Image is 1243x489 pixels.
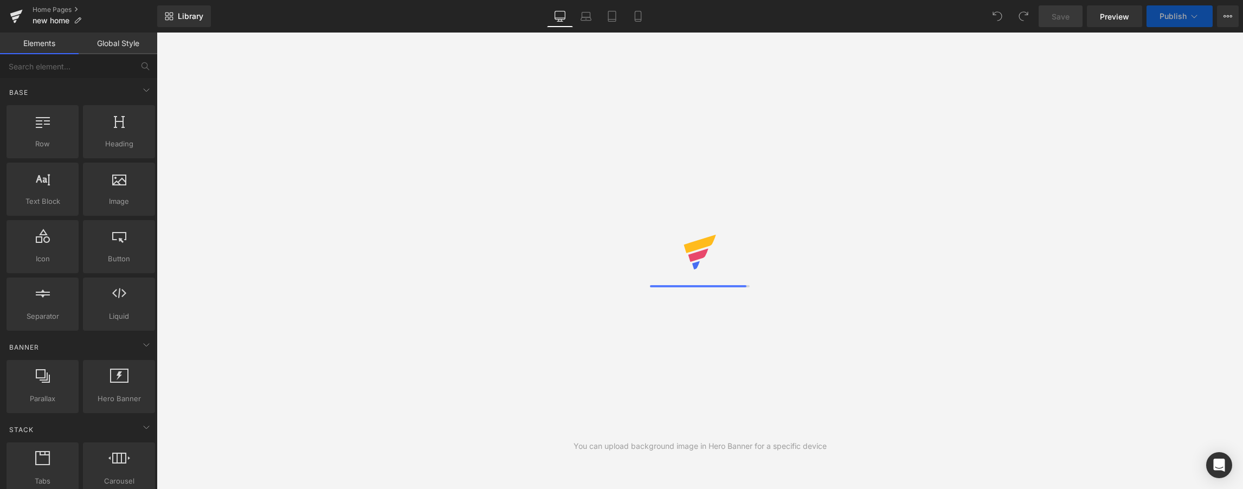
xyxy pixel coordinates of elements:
[1100,11,1129,22] span: Preview
[547,5,573,27] a: Desktop
[1013,5,1034,27] button: Redo
[10,138,75,150] span: Row
[86,196,152,207] span: Image
[33,5,157,14] a: Home Pages
[8,424,35,435] span: Stack
[1147,5,1213,27] button: Publish
[8,342,40,352] span: Banner
[10,393,75,404] span: Parallax
[1206,452,1232,478] div: Open Intercom Messenger
[1087,5,1142,27] a: Preview
[10,475,75,487] span: Tabs
[79,33,157,54] a: Global Style
[86,475,152,487] span: Carousel
[1052,11,1070,22] span: Save
[1160,12,1187,21] span: Publish
[86,253,152,265] span: Button
[178,11,203,21] span: Library
[599,5,625,27] a: Tablet
[86,393,152,404] span: Hero Banner
[574,440,827,452] div: You can upload background image in Hero Banner for a specific device
[10,253,75,265] span: Icon
[1217,5,1239,27] button: More
[10,196,75,207] span: Text Block
[987,5,1008,27] button: Undo
[157,5,211,27] a: New Library
[10,311,75,322] span: Separator
[625,5,651,27] a: Mobile
[573,5,599,27] a: Laptop
[33,16,69,25] span: new home
[86,138,152,150] span: Heading
[86,311,152,322] span: Liquid
[8,87,29,98] span: Base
